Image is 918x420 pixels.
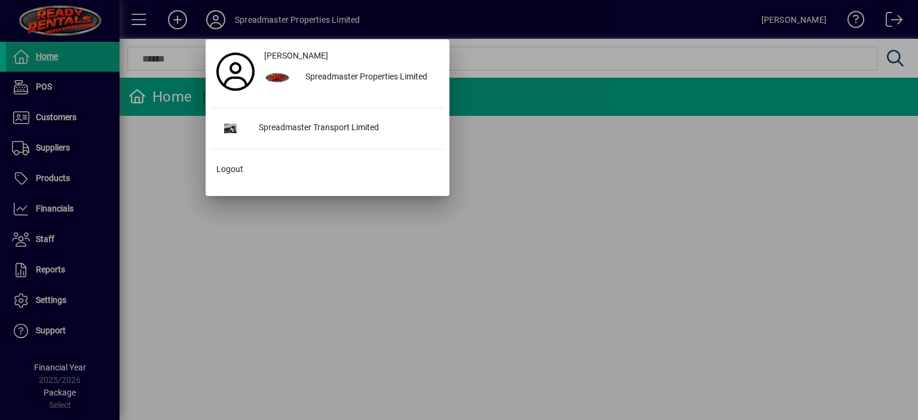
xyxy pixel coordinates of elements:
[212,118,443,139] button: Spreadmaster Transport Limited
[259,67,443,88] button: Spreadmaster Properties Limited
[212,159,443,180] button: Logout
[296,67,443,88] div: Spreadmaster Properties Limited
[264,50,328,62] span: [PERSON_NAME]
[249,118,443,139] div: Spreadmaster Transport Limited
[212,61,259,82] a: Profile
[216,163,243,176] span: Logout
[259,45,443,67] a: [PERSON_NAME]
